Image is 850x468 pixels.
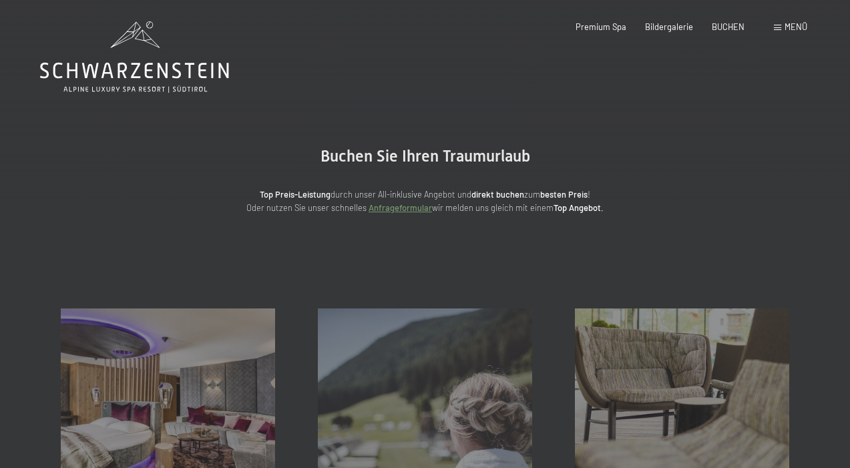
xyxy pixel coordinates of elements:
a: Premium Spa [576,21,626,32]
strong: Top Angebot. [554,202,604,213]
strong: besten Preis [540,189,588,200]
a: BUCHEN [712,21,745,32]
p: durch unser All-inklusive Angebot und zum ! Oder nutzen Sie unser schnelles wir melden uns gleich... [158,188,692,215]
span: Menü [785,21,807,32]
strong: direkt buchen [471,189,524,200]
span: Buchen Sie Ihren Traumurlaub [321,147,530,166]
a: Anfrageformular [369,202,432,213]
a: Bildergalerie [645,21,693,32]
strong: Top Preis-Leistung [260,189,331,200]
